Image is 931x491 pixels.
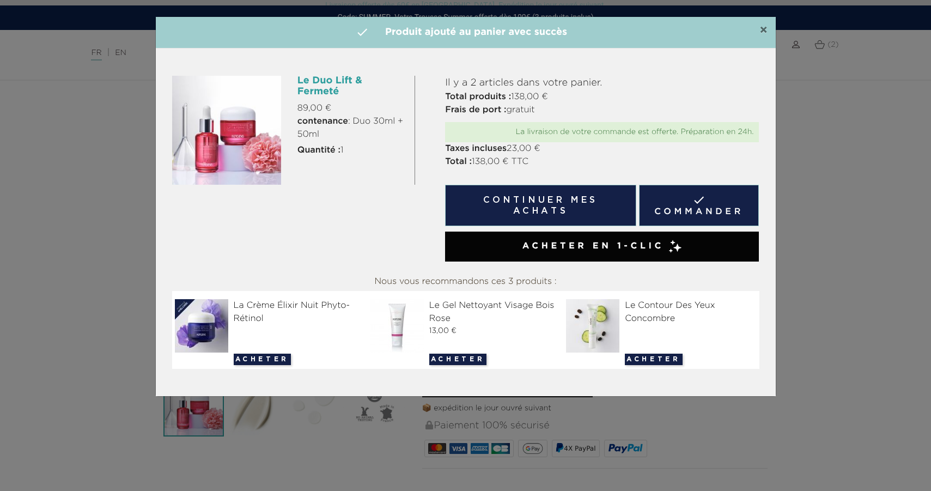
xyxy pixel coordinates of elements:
i:  [356,26,369,39]
h4: Produit ajouté au panier avec succès [164,25,768,40]
img: Le Contour Des Yeux Concombre [566,299,624,353]
p: Il y a 2 articles dans votre panier. [445,76,759,90]
p: 138,00 € TTC [445,155,759,168]
span: : Duo 30ml + 50ml [297,115,406,141]
button: Continuer mes achats [445,185,636,226]
button: Acheter [234,354,291,365]
button: Acheter [625,354,682,365]
p: 1 [297,144,406,157]
a: Commander [639,185,759,226]
button: Acheter [429,354,486,365]
span: × [759,24,768,37]
div: La livraison de votre commande est offerte. Préparation en 24h. [451,128,753,137]
strong: Total : [445,157,472,166]
p: 23,00 € [445,142,759,155]
p: 89,00 € [297,102,406,115]
div: Le Contour Des Yeux Concombre [566,299,756,325]
div: Le Gel Nettoyant Visage Bois Rose [370,299,561,325]
strong: contenance [297,117,348,126]
div: 13,00 € [370,325,561,337]
strong: Frais de port : [445,106,506,114]
div: La Crème Élixir Nuit Phyto-Rétinol [175,299,365,325]
button: Close [759,24,768,37]
p: gratuit [445,104,759,117]
strong: Quantité : [297,146,340,155]
div: Nous vous recommandons ces 3 produits : [172,272,759,291]
p: 138,00 € [445,90,759,104]
strong: Total produits : [445,93,511,101]
h6: Le Duo Lift & Fermeté [297,76,406,98]
img: La Crème Élixir Nuit Phyto-Rétinol [175,299,233,353]
strong: Taxes incluses [445,144,507,153]
img: Le Duo Lift & Fermeté [172,76,281,185]
img: Le Gel Nettoyant Visage Bois Rose [370,299,428,353]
